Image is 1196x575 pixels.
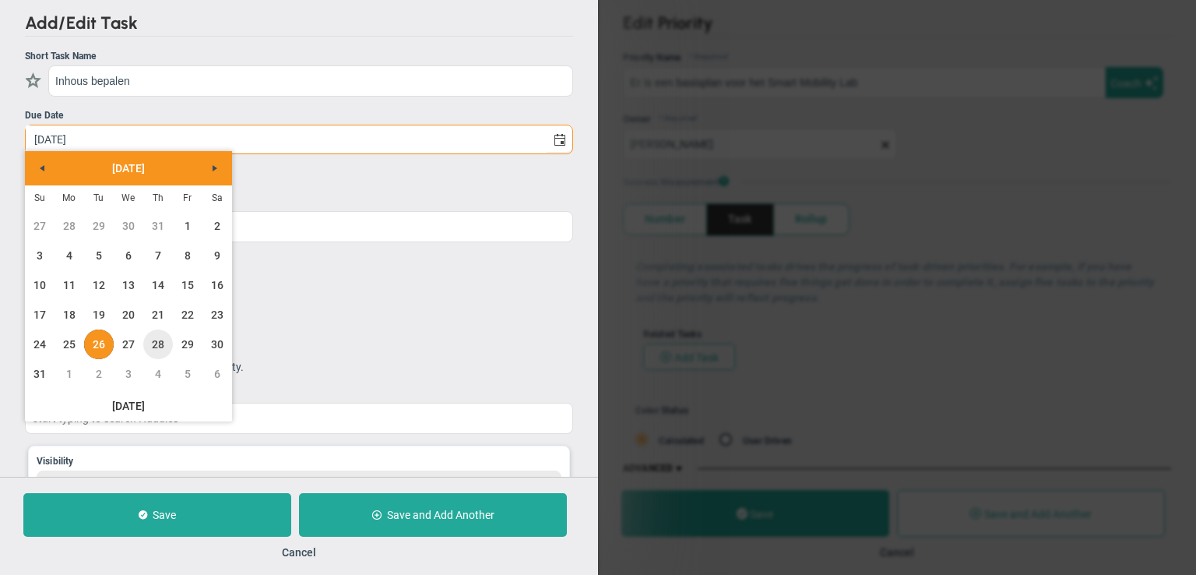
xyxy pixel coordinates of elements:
th: Friday [173,185,202,211]
a: 17 [25,300,55,330]
div: Align to a Priority [25,344,573,358]
span: Save and Add Another [387,509,494,521]
a: 21 [143,300,173,330]
a: 29 [173,330,202,359]
button: Cancel [282,546,316,559]
a: 12 [84,270,114,300]
a: 11 [55,270,84,300]
a: 4 [55,241,84,270]
a: [DATE] [53,154,204,182]
a: 31 [25,359,55,389]
a: 7 [143,241,173,270]
a: 4 [143,359,173,389]
button: Save [23,493,291,537]
a: 16 [202,270,232,300]
a: 27 [25,211,55,241]
a: 8 [173,241,202,270]
input: Start typing to search Huddles [25,403,573,434]
td: Current focused date is Tuesday, August 26, 2025 [84,330,114,359]
div: Short Task Name [25,49,573,64]
a: 6 [202,359,232,389]
a: Next [201,154,229,182]
button: Save and Add Another [299,493,567,537]
th: Wednesday [114,185,143,211]
a: 30 [202,330,232,359]
a: 3 [25,241,55,270]
a: 28 [143,330,173,359]
a: 26 [84,330,114,359]
a: 1 [173,211,202,241]
div: Align to a Huddle [25,386,573,401]
a: 2 [202,211,232,241]
div: Assigned To [25,195,573,210]
a: 5 [84,241,114,270]
a: 29 [84,211,114,241]
a: 22 [173,300,202,330]
a: 31 [143,211,173,241]
a: 24 [25,330,55,359]
a: 30 [114,211,143,241]
a: 2 [84,359,114,389]
th: Monday [55,185,84,211]
a: 15 [173,270,202,300]
input: Search or Invite Team Members [25,211,573,242]
th: Saturday [202,185,232,211]
a: 5 [173,359,202,389]
a: 28 [55,211,84,241]
input: Short Task Name [48,65,573,97]
a: 18 [55,300,84,330]
a: 19 [84,300,114,330]
a: 25 [55,330,84,359]
a: 1 [55,359,84,389]
th: Tuesday [84,185,114,211]
a: 14 [143,270,173,300]
a: 6 [114,241,143,270]
h2: Add/Edit Task [25,12,573,37]
a: 23 [202,300,232,330]
a: 10 [25,270,55,300]
div: Due Date [25,108,573,123]
a: 9 [202,241,232,270]
span: Save [153,509,176,521]
a: [DATE] [25,393,232,419]
div: Visibility [37,454,561,469]
th: Sunday [25,185,55,211]
th: Thursday [143,185,173,211]
a: 13 [114,270,143,300]
span: select [546,125,572,153]
a: Previous [28,154,56,182]
a: 27 [114,330,143,359]
a: 20 [114,300,143,330]
a: 3 [114,359,143,389]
